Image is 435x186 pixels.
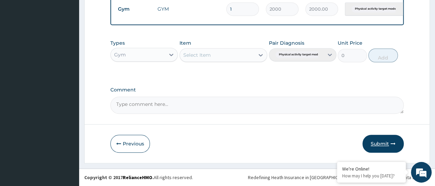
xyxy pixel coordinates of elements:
label: Types [110,40,125,46]
label: Item [180,40,191,46]
button: Submit [362,135,404,153]
div: We're Online! [342,166,401,172]
label: Unit Price [338,40,362,46]
div: Select Item [183,52,211,58]
span: We're online! [40,52,95,121]
p: How may I help you today? [342,173,401,179]
div: Redefining Heath Insurance in [GEOGRAPHIC_DATA] using Telemedicine and Data Science! [248,174,430,181]
div: Gym [114,51,126,58]
label: Comment [110,87,404,93]
textarea: Type your message and hit 'Enter' [3,118,131,142]
footer: All rights reserved. [79,168,435,186]
a: RelianceHMO [123,174,152,180]
button: Add [368,48,398,62]
button: Previous [110,135,150,153]
div: Minimize live chat window [113,3,129,20]
strong: Copyright © 2017 . [84,174,154,180]
label: Pair Diagnosis [269,40,304,46]
div: Chat with us now [36,39,116,47]
td: Gym [115,3,154,15]
td: GYM [154,2,223,16]
img: d_794563401_company_1708531726252_794563401 [13,34,28,52]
